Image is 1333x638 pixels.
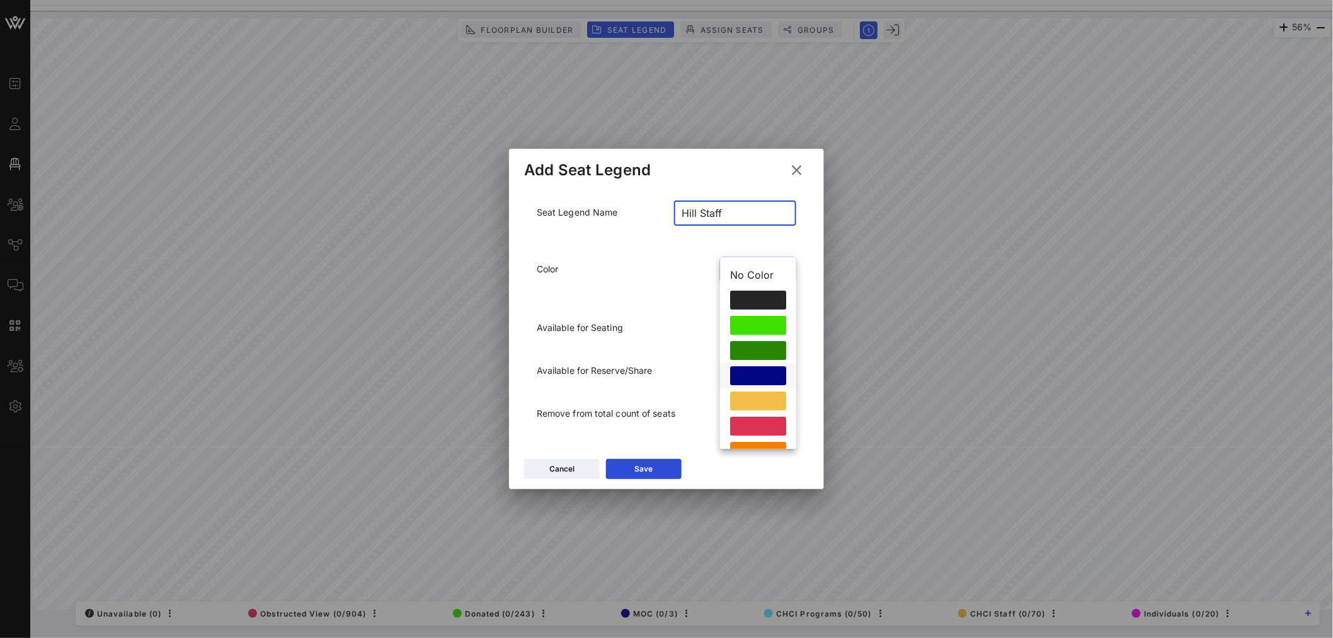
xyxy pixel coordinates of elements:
div: Cancel [549,463,575,475]
div: Color [529,250,712,306]
span: No Color [730,267,774,282]
button: Save [606,459,682,479]
div: Available for Seating [529,313,758,342]
div: Add Seat Legend [524,161,651,180]
div: Remove from total count of seats [529,399,758,428]
div: Available for Reserve/Share [529,356,758,385]
div: Seat Legend Name [529,193,666,250]
div: Save [635,463,653,475]
button: Cancel [524,459,600,479]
